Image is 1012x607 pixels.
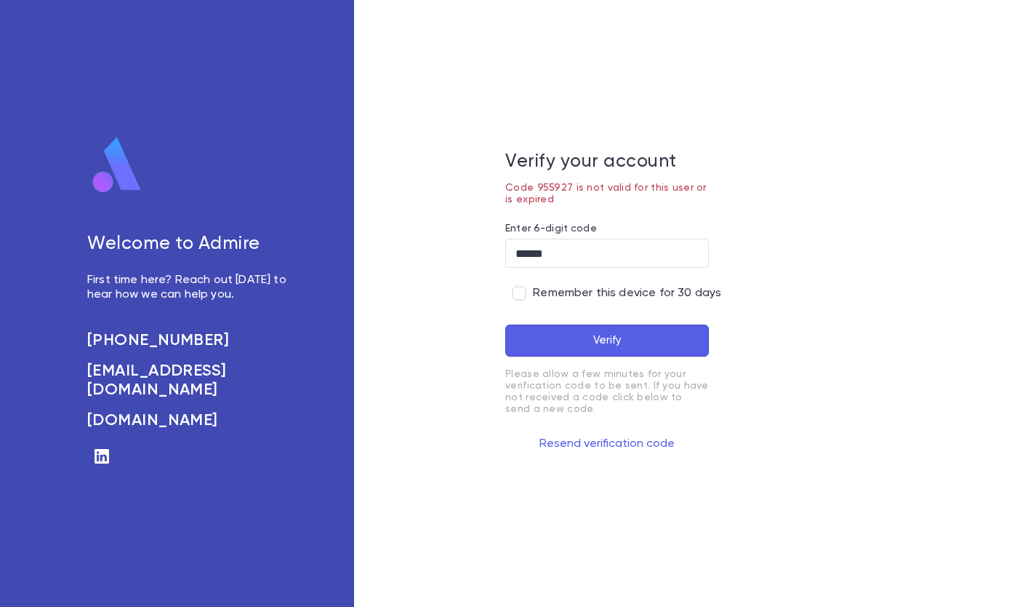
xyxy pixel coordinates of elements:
span: Remember this device for 30 days [533,286,721,301]
a: [DOMAIN_NAME] [87,411,296,430]
button: Resend verification code [505,432,709,456]
h5: Welcome to Admire [87,234,296,255]
a: [EMAIL_ADDRESS][DOMAIN_NAME] [87,362,296,400]
p: Code 955927 is not valid for this user or is expired [505,182,709,205]
label: Enter 6-digit code [505,223,597,234]
p: First time here? Reach out [DATE] to hear how we can help you. [87,273,296,302]
button: Verify [505,325,709,357]
img: logo [87,136,147,194]
a: [PHONE_NUMBER] [87,331,296,350]
h5: Verify your account [505,151,709,173]
p: Please allow a few minutes for your verification code to be sent. If you have not received a code... [505,368,709,415]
